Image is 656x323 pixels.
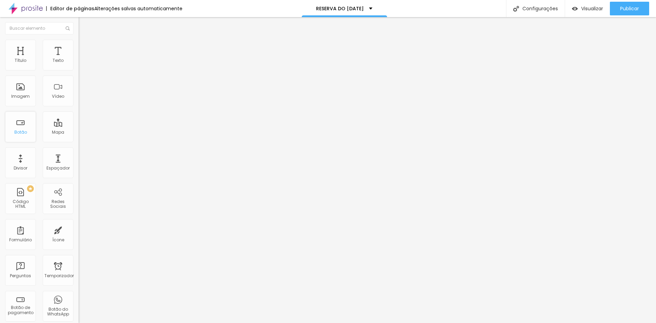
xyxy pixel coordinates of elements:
iframe: Editor [79,17,656,323]
font: Título [15,57,26,63]
input: Buscar elemento [5,22,73,35]
font: Redes Sociais [50,199,66,209]
font: Botão do WhatsApp [47,306,69,317]
font: Publicar [620,5,639,12]
font: Ícone [52,237,64,243]
font: Visualizar [581,5,603,12]
font: Perguntas [10,273,31,279]
font: Mapa [52,129,64,135]
font: Alterações salvas automaticamente [94,5,182,12]
font: Vídeo [52,93,64,99]
font: Temporizador [44,273,74,279]
img: view-1.svg [572,6,578,12]
font: Código HTML [13,199,29,209]
font: Configurações [522,5,558,12]
button: Publicar [610,2,649,15]
img: Ícone [513,6,519,12]
font: Editor de páginas [50,5,94,12]
font: Espaçador [46,165,70,171]
button: Visualizar [565,2,610,15]
font: Divisor [14,165,27,171]
font: Formulário [9,237,32,243]
font: Imagem [11,93,30,99]
font: Botão [14,129,27,135]
font: Texto [53,57,64,63]
font: RESERVA DO [DATE] [316,5,364,12]
img: Ícone [66,26,70,30]
font: Botão de pagamento [8,305,33,315]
